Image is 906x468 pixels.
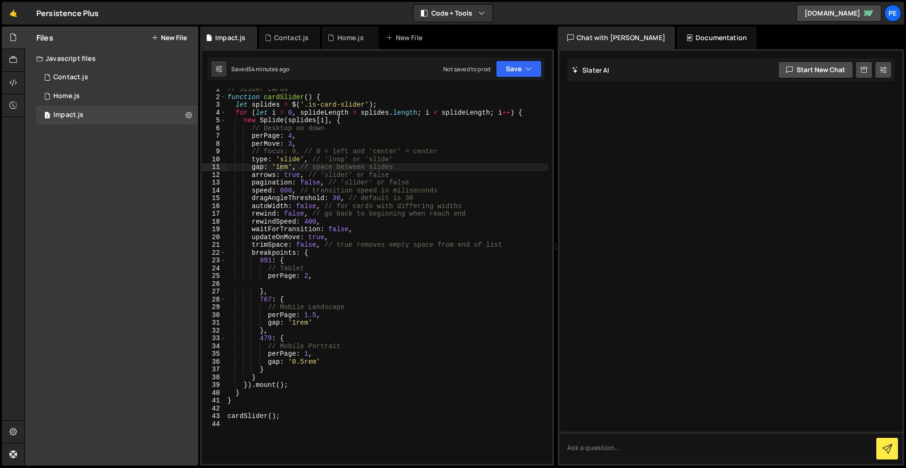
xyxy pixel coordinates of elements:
div: 24 [202,265,226,273]
div: 2 [202,93,226,101]
div: 40 [202,389,226,397]
div: 43 [202,412,226,420]
button: Start new chat [778,61,853,78]
h2: Slater AI [572,66,610,75]
div: 6 [202,125,226,133]
div: 1 [202,85,226,93]
button: Save [496,60,542,77]
div: 33 [202,334,226,343]
div: 8 [202,140,226,148]
div: Chat with [PERSON_NAME] [558,26,675,49]
div: 18 [202,218,226,226]
div: 15 [202,194,226,202]
div: Contact.js [53,73,88,82]
div: Impact.js [53,111,84,119]
div: 21 [202,241,226,249]
div: 11 [202,163,226,171]
div: 22 [202,249,226,257]
span: 1 [44,112,50,120]
div: Home.js [337,33,364,42]
div: 54 minutes ago [248,65,289,73]
button: Code + Tools [413,5,493,22]
div: New File [386,33,426,42]
h2: Files [36,33,53,43]
div: 13 [202,179,226,187]
div: Saved [231,65,289,73]
div: 12 [202,171,226,179]
div: 30 [202,311,226,319]
a: [DOMAIN_NAME] [797,5,881,22]
div: 31 [202,319,226,327]
div: 4 [202,109,226,117]
div: Documentation [677,26,756,49]
div: 3 [202,101,226,109]
div: 28 [202,296,226,304]
div: 41 [202,397,226,405]
div: Contact.js [274,33,309,42]
div: Persistence Plus [36,8,99,19]
div: Impact.js [215,33,245,42]
button: New File [151,34,187,42]
div: 34 [202,343,226,351]
div: 26 [202,280,226,288]
div: 23 [202,257,226,265]
div: 35 [202,350,226,358]
div: 16929/46615.js [36,106,198,125]
div: 29 [202,303,226,311]
div: 16929/46361.js [36,87,198,106]
div: 17 [202,210,226,218]
div: 36 [202,358,226,366]
div: 16929/46413.js [36,68,198,87]
div: 25 [202,272,226,280]
div: 5 [202,117,226,125]
div: 19 [202,226,226,234]
div: 20 [202,234,226,242]
a: 🤙 [2,2,25,25]
a: Pe [884,5,901,22]
div: 14 [202,187,226,195]
div: 38 [202,374,226,382]
div: Javascript files [25,49,198,68]
div: 27 [202,288,226,296]
div: Not saved to prod [443,65,490,73]
div: 10 [202,156,226,164]
div: 32 [202,327,226,335]
div: Home.js [53,92,80,100]
div: 16 [202,202,226,210]
div: 37 [202,366,226,374]
div: 42 [202,405,226,413]
div: 7 [202,132,226,140]
div: 39 [202,381,226,389]
div: 9 [202,148,226,156]
div: 44 [202,420,226,428]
